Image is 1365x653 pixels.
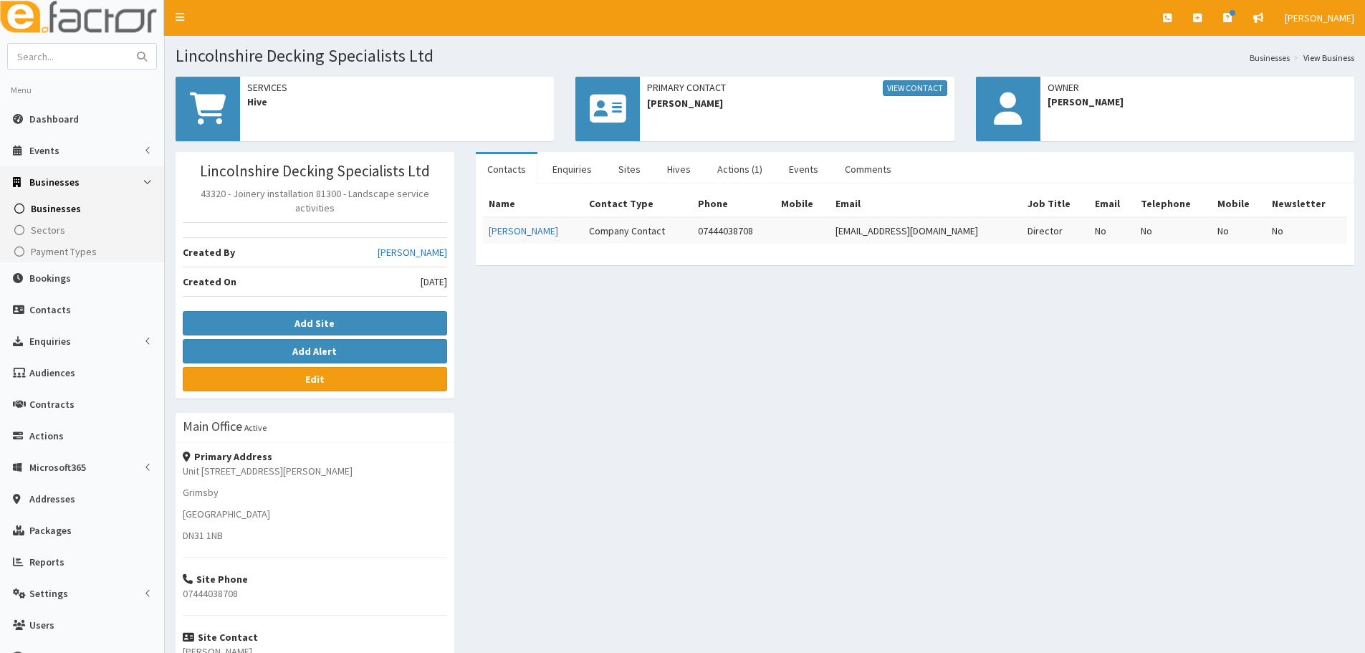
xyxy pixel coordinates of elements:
[483,191,584,217] th: Name
[176,47,1354,65] h1: Lincolnshire Decking Specialists Ltd
[1212,191,1266,217] th: Mobile
[29,619,54,631] span: Users
[29,272,71,285] span: Bookings
[29,398,75,411] span: Contracts
[777,154,830,184] a: Events
[476,154,537,184] a: Contacts
[1250,52,1290,64] a: Businesses
[1022,217,1090,244] td: Director
[183,573,248,586] strong: Site Phone
[29,144,59,157] span: Events
[4,198,164,219] a: Businesses
[1290,52,1354,64] li: View Business
[29,335,71,348] span: Enquiries
[29,366,75,379] span: Audiences
[1135,191,1212,217] th: Telephone
[833,154,903,184] a: Comments
[29,429,64,442] span: Actions
[183,163,447,179] h3: Lincolnshire Decking Specialists Ltd
[1212,217,1266,244] td: No
[583,217,692,244] td: Company Contact
[692,191,775,217] th: Phone
[29,524,72,537] span: Packages
[1266,191,1347,217] th: Newsletter
[292,345,337,358] b: Add Alert
[706,154,774,184] a: Actions (1)
[29,587,68,600] span: Settings
[29,303,71,316] span: Contacts
[29,176,80,189] span: Businesses
[29,556,64,568] span: Reports
[1022,191,1090,217] th: Job Title
[8,44,128,69] input: Search...
[830,191,1022,217] th: Email
[541,154,603,184] a: Enquiries
[31,245,97,258] span: Payment Types
[247,80,547,95] span: Services
[183,275,236,288] b: Created On
[607,154,652,184] a: Sites
[183,528,447,543] p: DN31 1NB
[183,586,447,601] p: 07444038708
[830,217,1022,244] td: [EMAIL_ADDRESS][DOMAIN_NAME]
[305,373,325,386] b: Edit
[1089,191,1134,217] th: Email
[883,80,947,96] a: View Contact
[183,507,447,521] p: [GEOGRAPHIC_DATA]
[378,245,447,259] a: [PERSON_NAME]
[1285,11,1354,24] span: [PERSON_NAME]
[183,631,258,644] strong: Site Contact
[183,186,447,215] p: 43320 - Joinery installation 81300 - Landscape service activities
[489,224,558,237] a: [PERSON_NAME]
[29,461,86,474] span: Microsoft365
[183,367,447,391] a: Edit
[29,113,79,125] span: Dashboard
[183,246,235,259] b: Created By
[183,450,272,463] strong: Primary Address
[294,317,335,330] b: Add Site
[4,241,164,262] a: Payment Types
[1048,95,1347,109] span: [PERSON_NAME]
[1135,217,1212,244] td: No
[183,420,242,433] h3: Main Office
[4,219,164,241] a: Sectors
[183,339,447,363] button: Add Alert
[1089,217,1134,244] td: No
[1048,80,1347,95] span: Owner
[31,224,65,237] span: Sectors
[247,95,547,109] span: Hive
[244,422,267,433] small: Active
[1266,217,1347,244] td: No
[183,485,447,500] p: Grimsby
[583,191,692,217] th: Contact Type
[421,275,447,289] span: [DATE]
[29,492,75,505] span: Addresses
[183,464,447,478] p: Unit [STREET_ADDRESS][PERSON_NAME]
[647,80,947,96] span: Primary Contact
[656,154,702,184] a: Hives
[775,191,830,217] th: Mobile
[647,96,947,110] span: [PERSON_NAME]
[692,217,775,244] td: 07444038708
[31,202,81,215] span: Businesses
